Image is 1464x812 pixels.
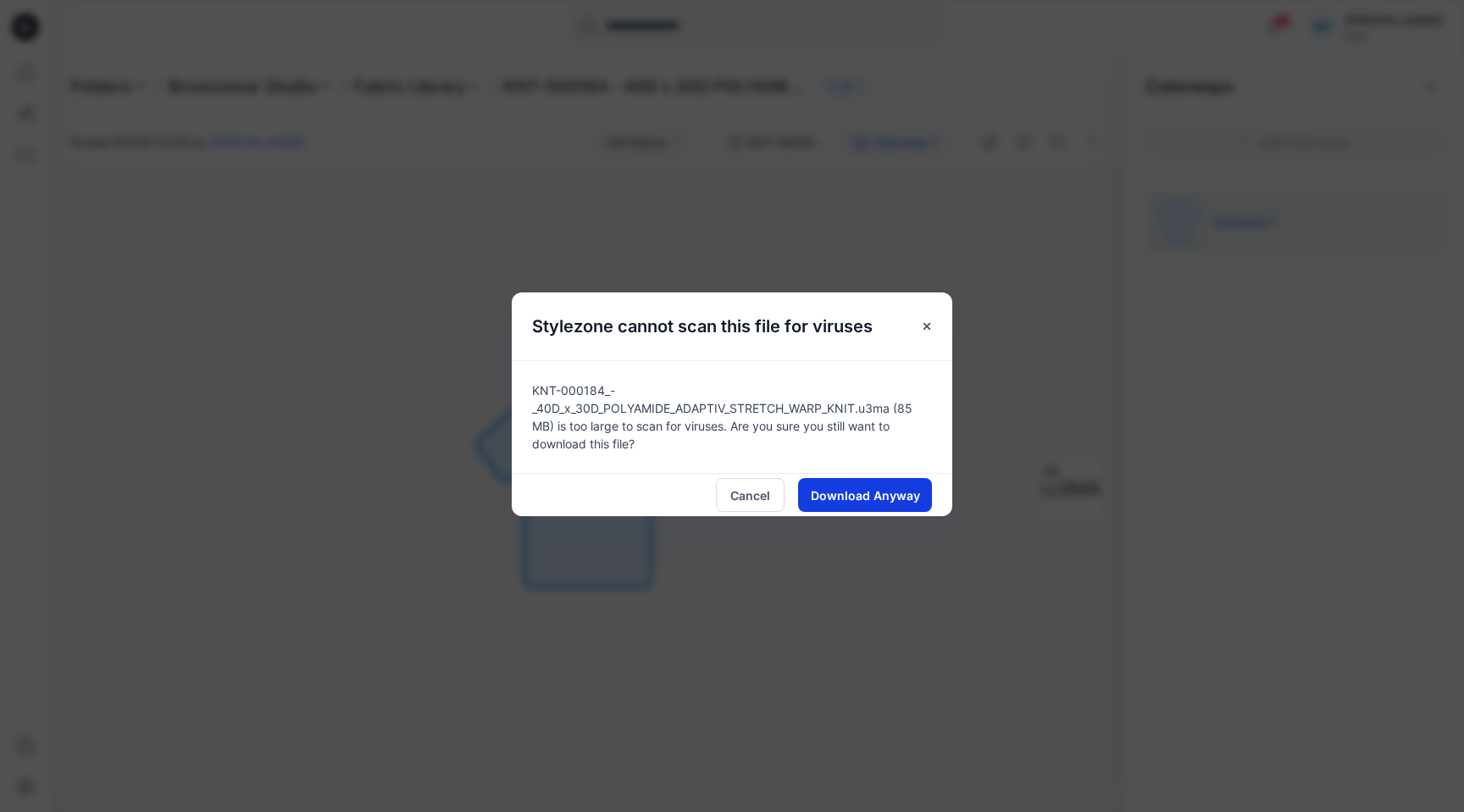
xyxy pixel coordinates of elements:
span: Download Anyway [811,487,920,504]
h5: Stylezone cannot scan this file for viruses [512,292,893,360]
span: Cancel [730,487,770,504]
button: Cancel [716,478,785,512]
button: Download Anyway [798,478,932,512]
div: KNT-000184_-_40D_x_30D_POLYAMIDE_ADAPTIV_STRETCH_WARP_KNIT.u3ma (85 MB) is too large to scan for ... [512,360,952,473]
button: Close [912,311,942,342]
